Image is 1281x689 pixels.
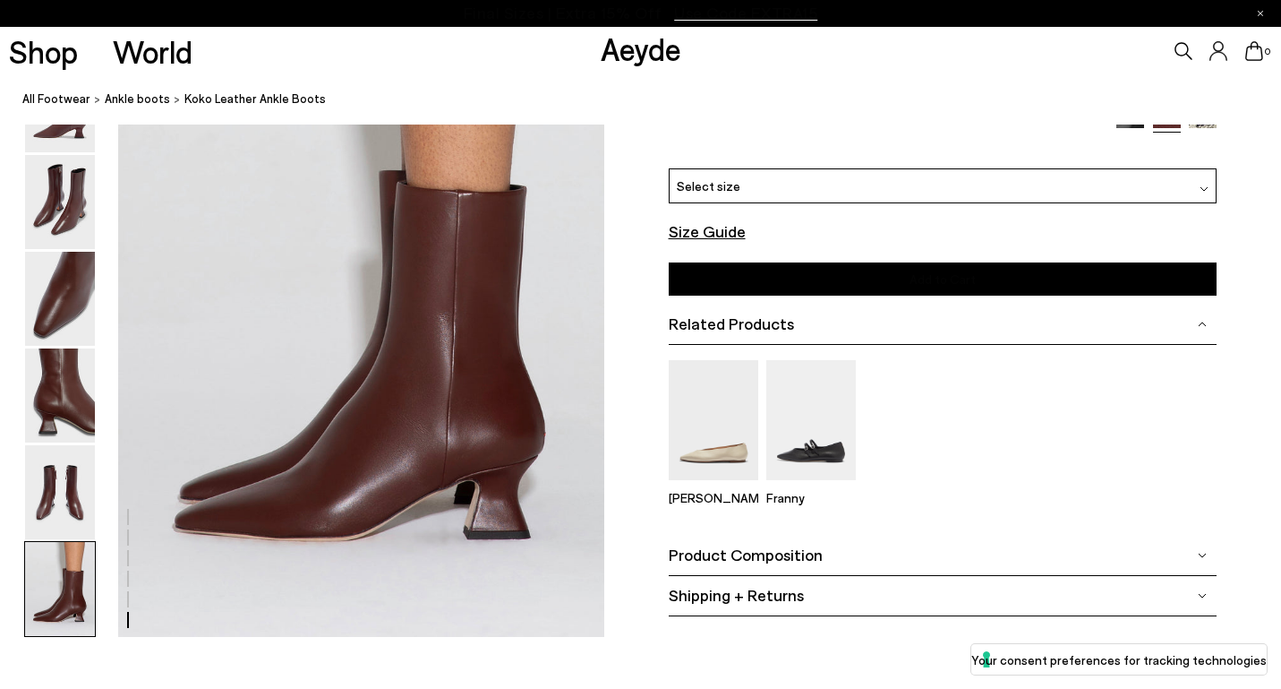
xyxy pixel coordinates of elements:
[25,252,95,346] img: Koko Leather Ankle Boots - Image 3
[1200,185,1208,194] img: svg%3E
[601,30,681,67] a: Aeyde
[105,91,170,106] font: Ankle boots
[766,468,856,505] a: Franny Double-Strap Flats Franny
[22,75,1281,125] nav: breadcrumb
[25,542,95,636] img: Koko Leather Ankle Boots - Image 6
[25,155,95,249] img: Koko Leather Ankle Boots - Image 2
[1265,46,1270,56] font: 0
[669,221,746,245] button: Size Guide
[464,3,662,22] font: Final Sizes | Extra 15% Off
[1198,320,1207,329] img: svg%3E
[971,652,1267,667] font: Your consent preferences for tracking technologies
[674,3,817,22] font: Use Code EXTRA15
[9,36,78,67] a: Shop
[669,468,758,505] a: Betty Square-Toe Ballet Flats [PERSON_NAME]
[766,490,804,505] font: Franny
[184,91,326,106] font: Koko Leather Ankle Boots
[766,361,856,480] img: Franny Double-Strap Flats
[677,178,740,194] font: Select size
[669,585,804,605] font: Shipping + Returns
[674,5,817,22] span: Navigate to /collections/ss25-final-sizes
[9,32,78,70] font: Shop
[22,90,90,108] a: All Footwear
[1198,551,1207,560] img: svg%3E
[25,445,95,539] img: Koko Leather Ankle Boots - Image 5
[669,222,746,242] font: Size Guide
[669,263,1217,296] button: Add to Cart
[113,36,192,67] a: World
[105,90,170,108] a: Ankle boots
[669,314,794,334] font: Related Products
[22,91,90,106] font: All Footwear
[25,349,95,443] img: Koko Leather Ankle Boots - Image 4
[113,32,192,70] font: World
[1245,41,1263,61] a: 0
[1198,591,1207,600] img: svg%3E
[669,361,758,480] img: Betty Square-Toe Ballet Flats
[910,271,976,287] font: Add to Cart
[669,545,823,564] font: Product Composition
[669,490,770,505] font: [PERSON_NAME]
[971,644,1267,675] button: Your consent preferences for tracking technologies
